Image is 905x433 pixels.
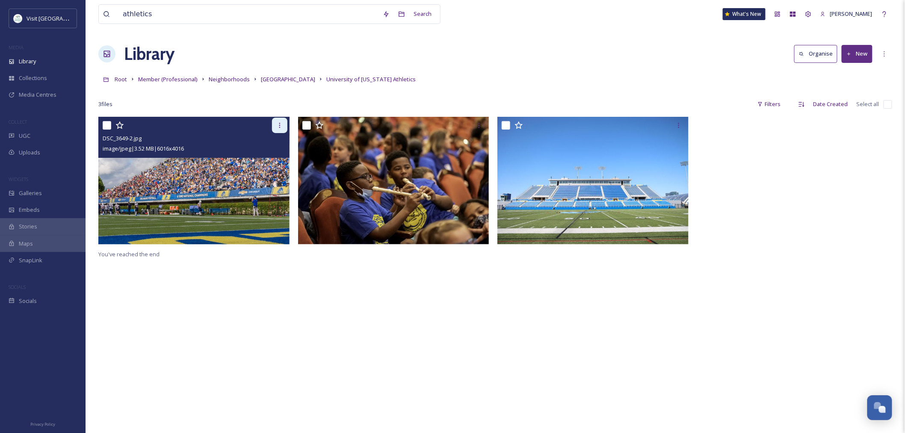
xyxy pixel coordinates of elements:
span: Root [115,75,127,83]
a: [PERSON_NAME] [816,6,877,22]
a: [GEOGRAPHIC_DATA] [261,74,315,84]
span: University of [US_STATE] Athletics [326,75,416,83]
span: DSC_3649-2.jpg [103,134,142,142]
span: [GEOGRAPHIC_DATA] [261,75,315,83]
a: Library [124,41,174,67]
span: Galleries [19,189,42,197]
img: download%20%281%29.jpeg [14,14,22,23]
span: Neighborhoods [209,75,250,83]
img: Explorer Recorder Boys-print.jpg [298,117,489,244]
img: Delaware Stadium DYPN Option 3.jpg [497,117,689,244]
div: Filters [753,96,785,113]
img: DSC_3649-2.jpg [98,117,290,244]
span: Library [19,57,36,65]
button: Open Chat [867,395,892,420]
a: What's New [723,8,766,20]
span: Stories [19,222,37,231]
span: Embeds [19,206,40,214]
div: Date Created [809,96,852,113]
a: Root [115,74,127,84]
span: image/jpeg | 3.52 MB | 6016 x 4016 [103,145,184,152]
span: Visit [GEOGRAPHIC_DATA] [27,14,93,22]
span: You've reached the end [98,250,160,258]
span: Uploads [19,148,40,157]
span: Member (Professional) [138,75,198,83]
span: Collections [19,74,47,82]
a: University of [US_STATE] Athletics [326,74,416,84]
span: [PERSON_NAME] [830,10,872,18]
a: Privacy Policy [30,418,55,429]
a: Neighborhoods [209,74,250,84]
span: SOCIALS [9,284,26,290]
input: Search your library [118,5,379,24]
span: WIDGETS [9,176,28,182]
span: Media Centres [19,91,56,99]
span: MEDIA [9,44,24,50]
span: COLLECT [9,119,27,125]
span: Select all [857,100,879,108]
span: SnapLink [19,256,42,264]
span: 3 file s [98,100,112,108]
span: Privacy Policy [30,421,55,427]
span: Maps [19,240,33,248]
button: Organise [794,45,837,62]
span: Socials [19,297,37,305]
div: Search [409,6,436,22]
span: UGC [19,132,30,140]
a: Member (Professional) [138,74,198,84]
button: New [842,45,872,62]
